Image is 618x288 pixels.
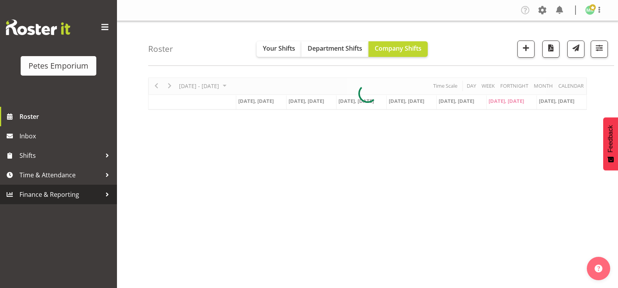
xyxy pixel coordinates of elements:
[585,5,595,15] img: melanie-richardson713.jpg
[375,44,421,53] span: Company Shifts
[19,111,113,122] span: Roster
[263,44,295,53] span: Your Shifts
[301,41,368,57] button: Department Shifts
[591,41,608,58] button: Filter Shifts
[595,265,602,272] img: help-xxl-2.png
[542,41,560,58] button: Download a PDF of the roster according to the set date range.
[19,150,101,161] span: Shifts
[368,41,428,57] button: Company Shifts
[19,130,113,142] span: Inbox
[148,44,173,53] h4: Roster
[567,41,584,58] button: Send a list of all shifts for the selected filtered period to all rostered employees.
[19,189,101,200] span: Finance & Reporting
[28,60,89,72] div: Petes Emporium
[19,169,101,181] span: Time & Attendance
[517,41,535,58] button: Add a new shift
[603,117,618,170] button: Feedback - Show survey
[6,19,70,35] img: Rosterit website logo
[607,125,614,152] span: Feedback
[308,44,362,53] span: Department Shifts
[257,41,301,57] button: Your Shifts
